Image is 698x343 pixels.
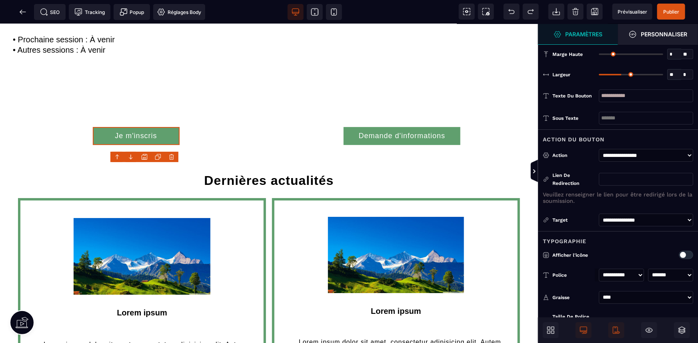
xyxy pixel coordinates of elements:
span: Publier [663,9,679,15]
div: • Autres sessions : À venir [13,20,526,32]
div: Action du bouton [538,129,698,144]
span: Ouvrir le gestionnaire de styles [538,24,618,45]
span: Défaire [504,4,520,20]
div: Texte du bouton [552,92,595,100]
span: Marge haute [552,51,583,57]
span: Métadata SEO [34,4,66,20]
span: Ouvrir les blocs [543,322,559,338]
span: Enregistrer le contenu [657,4,685,20]
span: Largeur [552,71,570,78]
span: Capture d'écran [478,4,494,20]
div: Typographie [538,231,698,246]
h2: Lorem ipsum [280,278,512,296]
strong: Paramètres [566,31,603,37]
p: Veuillez renseigner le lien pour être redirigé lors de la soumission. [543,191,693,204]
div: Lien de redirection [543,171,595,187]
h2: Lorem ipsum [26,280,258,297]
span: Afficher le mobile [608,322,624,338]
div: Action [552,151,595,159]
div: Police [552,271,595,279]
span: Aperçu [612,4,652,20]
span: Tracking [74,8,105,16]
span: Afficher les vues [538,160,546,184]
p: Afficher l'icône [543,251,643,259]
span: Enregistrer [587,4,603,20]
button: Je m'inscris [93,103,180,121]
div: • Prochaine session : À venir [13,11,526,20]
span: Réglages Body [157,8,201,16]
span: Rétablir [523,4,539,20]
span: Popup [120,8,144,16]
span: Afficher le desktop [576,322,592,338]
span: Taille de police du texte principal [552,313,595,333]
span: Prévisualiser [618,9,647,15]
span: Voir tablette [307,4,323,20]
img: 56eca4264eb68680381d68ae0fb151ee_media-03.jpg [328,193,464,269]
span: Importer [548,4,564,20]
span: Ouvrir les calques [674,322,690,338]
span: Voir mobile [326,4,342,20]
span: Favicon [153,4,205,20]
span: Créer une alerte modale [114,4,150,20]
h1: Dernières actualités [12,145,526,168]
span: Voir bureau [288,4,304,20]
img: 56eca4264eb68680381d68ae0fb151ee_media-03.jpg [74,194,210,271]
span: Nettoyage [568,4,584,20]
span: Retour [15,4,31,20]
div: Sous texte [552,114,595,122]
strong: Personnaliser [641,31,687,37]
span: Voir les composants [459,4,475,20]
span: Ouvrir le gestionnaire de styles [618,24,698,45]
span: SEO [40,8,60,16]
button: Demande d'informations [344,103,460,121]
div: Graisse [552,293,595,301]
span: Code de suivi [69,4,110,20]
span: Masquer le bloc [641,322,657,338]
div: Target [543,216,595,224]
